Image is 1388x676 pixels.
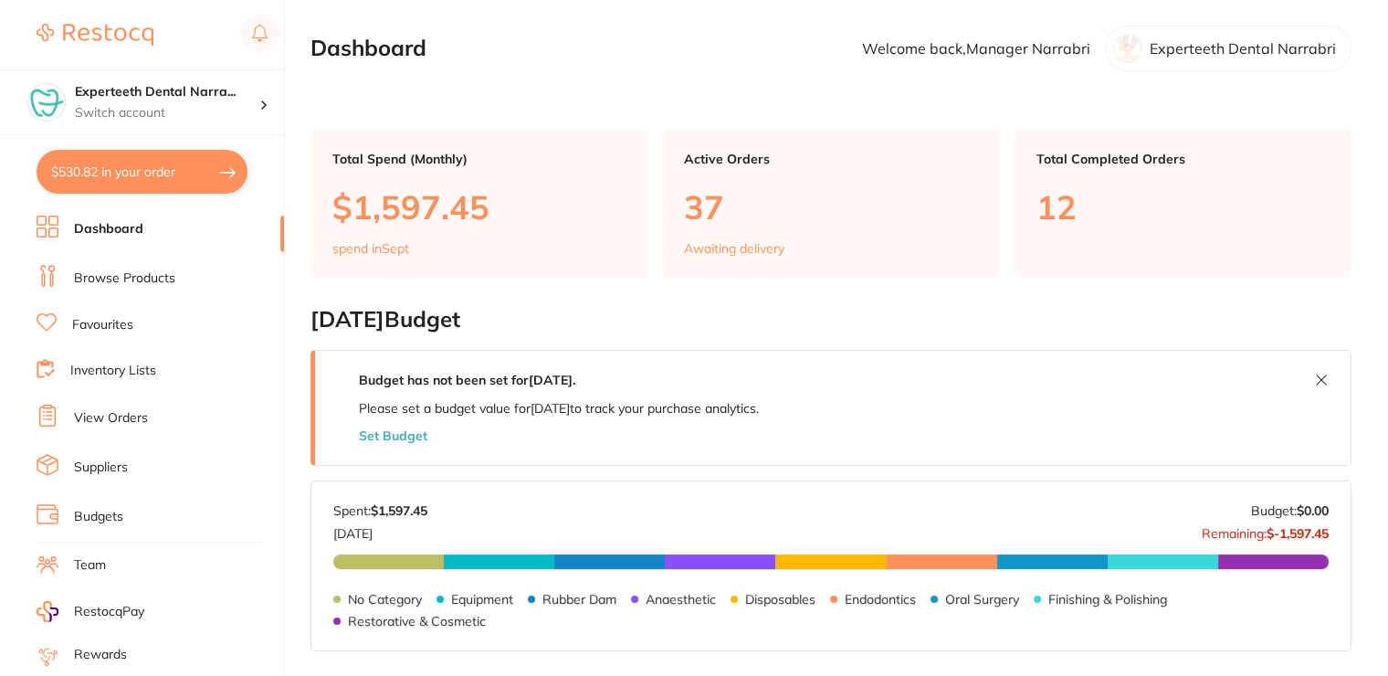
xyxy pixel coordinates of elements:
p: Disposables [745,591,815,606]
a: Browse Products [74,269,175,288]
h4: Experteeth Dental Narrabri [75,83,259,101]
p: Oral Surgery [945,591,1019,606]
a: Rewards [74,646,127,664]
strong: Budget has not been set for [DATE] . [359,372,575,388]
p: Spent: [333,503,427,518]
a: Total Completed Orders12 [1015,130,1351,278]
img: Restocq Logo [37,24,153,46]
a: View Orders [74,409,148,428]
p: Total Spend (Monthly) [332,152,626,166]
img: RestocqPay [37,601,58,622]
button: Set Budget [359,428,427,443]
p: Budget: [1251,503,1329,518]
h2: Dashboard [310,36,426,61]
span: RestocqPay [74,603,144,621]
p: [DATE] [333,518,427,540]
p: Endodontics [845,591,916,606]
p: Experteeth Dental Narrabri [1150,40,1336,57]
a: Restocq Logo [37,14,153,56]
p: Anaesthetic [646,591,716,606]
strong: $0.00 [1297,502,1329,519]
p: Remaining: [1202,518,1329,540]
button: $530.82 in your order [37,150,247,194]
a: Active Orders37Awaiting delivery [662,130,999,278]
a: RestocqPay [37,601,144,622]
p: 12 [1036,188,1330,226]
h2: [DATE] Budget [310,307,1351,333]
p: Please set a budget value for [DATE] to track your purchase analytics. [359,401,759,416]
img: Experteeth Dental Narrabri [28,84,65,121]
p: Finishing & Polishing [1048,591,1167,606]
p: spend in Sept [332,241,409,256]
a: Dashboard [74,220,143,238]
p: Total Completed Orders [1036,152,1330,166]
a: Inventory Lists [70,362,156,380]
p: $1,597.45 [332,188,626,226]
p: 37 [684,188,977,226]
p: Switch account [75,104,259,122]
p: Active Orders [684,152,977,166]
strong: $1,597.45 [371,502,427,519]
p: Restorative & Cosmetic [348,613,486,628]
a: Total Spend (Monthly)$1,597.45spend inSept [310,130,647,278]
p: Welcome back, Manager Narrabri [862,40,1090,57]
p: Rubber Dam [542,591,616,606]
a: Team [74,556,106,575]
a: Favourites [72,316,133,334]
strong: $-1,597.45 [1267,524,1329,541]
a: Suppliers [74,459,128,477]
a: Budgets [74,508,123,526]
p: Awaiting delivery [684,241,784,256]
p: No Category [348,591,422,606]
p: Equipment [451,591,513,606]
